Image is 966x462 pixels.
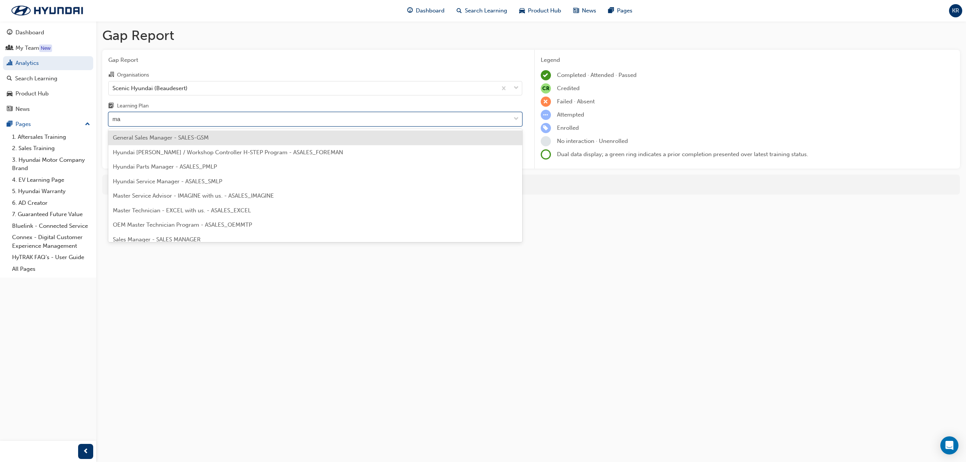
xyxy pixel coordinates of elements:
div: Product Hub [15,89,49,98]
span: Credited [557,85,580,92]
a: Search Learning [3,72,93,86]
span: guage-icon [407,6,413,15]
span: No interaction · Unenrolled [557,138,628,144]
a: HyTRAK FAQ's - User Guide [9,252,93,263]
span: Completed · Attended · Passed [557,72,637,78]
div: For more in-depth analysis and data download, go to [108,180,954,189]
span: guage-icon [7,29,12,36]
span: News [582,6,596,15]
span: down-icon [514,114,519,124]
a: guage-iconDashboard [401,3,451,18]
a: Dashboard [3,26,93,40]
span: prev-icon [83,447,89,456]
div: News [15,105,30,114]
span: Pages [617,6,632,15]
div: Scenic Hyundai (Beaudesert) [112,84,188,92]
a: Product Hub [3,87,93,101]
span: up-icon [85,120,90,129]
span: pages-icon [608,6,614,15]
span: General Sales Manager - SALES-GSM [113,134,209,141]
span: Hyundai Service Manager - ASALES_SMLP [113,178,222,185]
span: Attempted [557,111,584,118]
div: Search Learning [15,74,57,83]
span: learningplan-icon [108,103,114,110]
a: Bluelink - Connected Service [9,220,93,232]
a: 7. Guaranteed Future Value [9,209,93,220]
a: pages-iconPages [602,3,638,18]
div: My Team [15,44,39,52]
a: 3. Hyundai Motor Company Brand [9,154,93,174]
input: Learning Plan [112,116,121,122]
span: Master Service Advisor - IMAGINE with us. - ASALES_IMAGINE [113,192,274,199]
span: OEM Master Technician Program - ASALES_OEMMTP [113,221,252,228]
span: Master Technician - EXCEL with us. - ASALES_EXCEL [113,207,251,214]
span: learningRecordVerb_FAIL-icon [541,97,551,107]
a: 2. Sales Training [9,143,93,154]
span: KR [952,6,959,15]
a: news-iconNews [567,3,602,18]
span: learningRecordVerb_ATTEMPT-icon [541,110,551,120]
div: Organisations [117,71,149,79]
span: search-icon [457,6,462,15]
button: DashboardMy TeamAnalyticsSearch LearningProduct HubNews [3,24,93,117]
a: 1. Aftersales Training [9,131,93,143]
span: Enrolled [557,124,579,131]
span: Gap Report [108,56,522,64]
span: down-icon [514,83,519,93]
span: Hyundai Parts Manager - ASALES_PMLP [113,163,217,170]
span: news-icon [573,6,579,15]
span: Search Learning [465,6,507,15]
button: Pages [3,117,93,131]
span: news-icon [7,106,12,113]
a: car-iconProduct Hub [513,3,567,18]
div: Dashboard [15,28,44,37]
div: Tooltip anchor [39,45,52,52]
span: car-icon [7,91,12,97]
button: KR [949,4,962,17]
a: All Pages [9,263,93,275]
div: Legend [541,56,954,64]
a: Connex - Digital Customer Experience Management [9,232,93,252]
span: Dashboard [416,6,445,15]
span: learningRecordVerb_COMPLETE-icon [541,70,551,80]
a: 4. EV Learning Page [9,174,93,186]
a: 6. AD Creator [9,197,93,209]
div: Learning Plan [117,102,149,110]
span: Sales Manager - SALES MANAGER [113,236,201,243]
span: Product Hub [528,6,561,15]
span: learningRecordVerb_ENROLL-icon [541,123,551,133]
span: car-icon [519,6,525,15]
span: Dual data display; a green ring indicates a prior completion presented over latest training status. [557,151,808,158]
a: search-iconSearch Learning [451,3,513,18]
a: News [3,102,93,116]
span: Failed · Absent [557,98,595,105]
div: Pages [15,120,31,129]
div: Open Intercom Messenger [940,436,958,454]
a: Analytics [3,56,93,70]
span: pages-icon [7,121,12,128]
h1: Gap Report [102,27,960,44]
span: null-icon [541,83,551,94]
img: Trak [4,3,91,18]
span: chart-icon [7,60,12,67]
a: 5. Hyundai Warranty [9,186,93,197]
a: My Team [3,41,93,55]
span: people-icon [7,45,12,52]
span: search-icon [7,75,12,82]
span: learningRecordVerb_NONE-icon [541,136,551,146]
span: Hyundai [PERSON_NAME] / Workshop Controller H-STEP Program - ASALES_FOREMAN [113,149,343,156]
span: organisation-icon [108,72,114,78]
